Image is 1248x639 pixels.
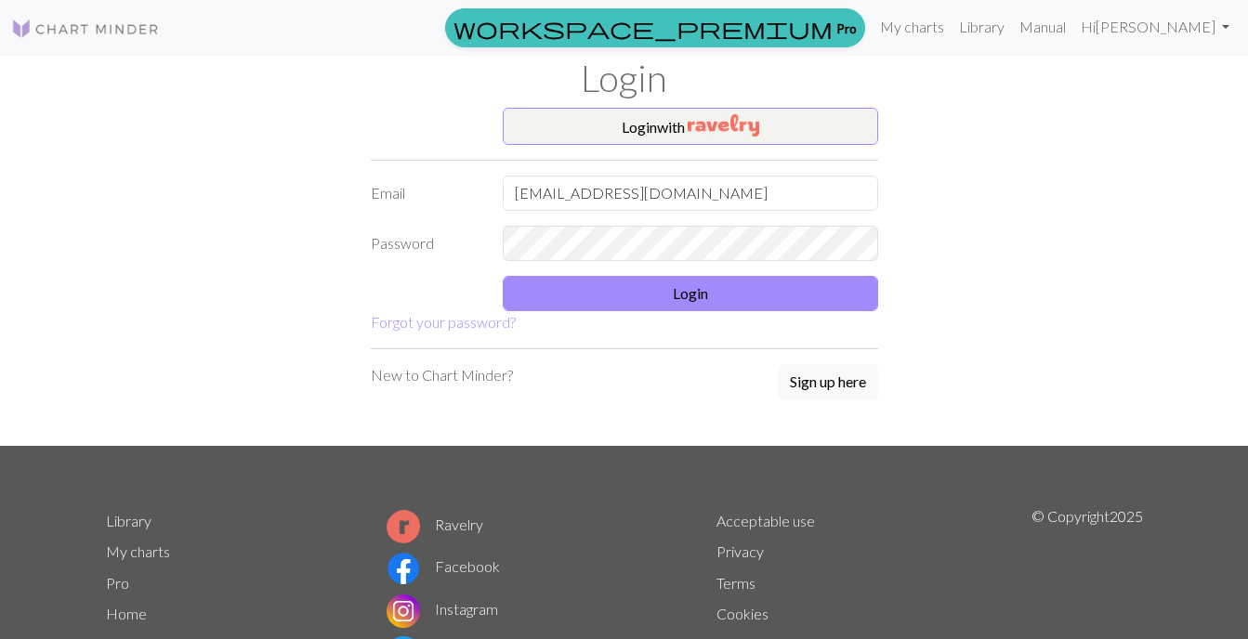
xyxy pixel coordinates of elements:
a: Forgot your password? [371,313,516,331]
button: Login [503,276,878,311]
a: Home [106,605,147,622]
a: Sign up here [778,364,878,401]
label: Email [360,176,493,211]
img: Ravelry [688,114,759,137]
a: My charts [106,542,170,560]
img: Facebook logo [387,552,420,585]
a: Manual [1012,8,1073,46]
a: Ravelry [387,515,483,533]
a: Hi[PERSON_NAME] [1073,8,1237,46]
a: Library [952,8,1012,46]
button: Loginwith [503,108,878,145]
a: Facebook [387,557,500,575]
button: Sign up here [778,364,878,399]
a: Terms [716,574,755,592]
span: workspace_premium [453,15,833,41]
img: Ravelry logo [387,510,420,543]
a: Pro [445,8,865,47]
a: Instagram [387,600,498,618]
p: New to Chart Minder? [371,364,513,386]
a: Library [106,512,151,529]
img: Logo [11,18,160,40]
h1: Login [95,56,1154,100]
img: Instagram logo [387,594,420,628]
a: Acceptable use [716,512,815,529]
a: Privacy [716,542,764,560]
label: Password [360,226,493,261]
a: Pro [106,574,129,592]
a: My charts [873,8,952,46]
a: Cookies [716,605,769,622]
